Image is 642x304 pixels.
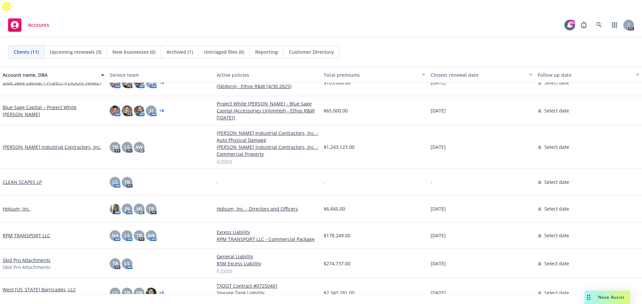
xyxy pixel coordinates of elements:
[431,143,446,150] span: [DATE]
[136,289,142,296] span: DB
[110,71,211,78] div: Service team
[136,232,142,239] span: TB
[124,143,130,150] span: LS
[598,294,625,300] span: Nova Assist
[217,289,318,296] a: Storage Tank Liability
[217,229,318,236] a: Excess Liability
[324,179,325,186] span: -
[324,71,418,78] div: Total premiums
[28,22,49,28] span: Accounts
[204,48,244,55] span: Untriaged files (0)
[5,16,52,34] a: Accounts
[289,48,334,55] span: Customer Directory
[593,18,606,32] a: Search
[428,67,535,83] button: Closest renewal date
[112,179,118,186] span: LS
[431,260,446,267] span: [DATE]
[50,48,101,55] span: Upcoming renewals (3)
[321,67,428,83] button: Total premiums
[217,179,218,186] span: -
[3,205,30,212] a: Holsum, Inc.
[324,289,354,296] span: $2,343,281.00
[3,286,76,293] a: West [US_STATE] Barricades, LLC
[431,107,446,114] span: [DATE]
[217,158,318,165] a: 4 more
[217,236,318,243] a: RPM TRANSPORT LLC - Commercial Package
[431,205,446,212] span: [DATE]
[124,232,130,239] span: LS
[577,18,591,32] a: Report a Bug
[135,143,143,150] span: AW
[324,143,354,150] span: $1,243,123.00
[214,67,321,83] button: Active policies
[146,288,156,298] img: photo
[431,232,446,239] span: [DATE]
[217,282,318,289] a: TXDOT Contract #07250401
[217,71,318,78] div: Active policies
[324,260,350,267] span: $274,737.00
[584,291,593,304] div: Drag to move
[3,293,50,300] span: Barricades Unlimited
[112,260,118,267] span: TB
[544,205,569,212] span: Select date
[608,18,621,32] a: Switch app
[544,260,569,267] span: Select date
[14,48,39,55] span: Clients (11)
[431,179,432,186] span: -
[124,260,130,267] span: LS
[569,20,575,26] div: 99+
[584,291,630,304] button: Nova Assist
[110,105,120,116] img: photo
[544,107,569,114] span: Select date
[217,129,318,143] a: [PERSON_NAME] Industrial Contractors, Inc. - Auto Physical Damage
[544,143,569,150] span: Select date
[535,67,642,83] button: Follow up date
[544,289,569,296] span: Select date
[124,289,130,296] span: TB
[431,71,525,78] div: Closest renewal date
[122,105,132,116] img: photo
[107,67,214,83] button: Service team
[3,232,50,239] a: RPM TRANSPORT LLC
[431,289,446,296] span: [DATE]
[217,100,318,121] a: Project White [PERSON_NAME] - Blue Sage Capital (Accessories Unlimited) - Ethos R&W [[DATE]]
[217,205,318,212] a: Holsum, Inc. - Directors and Officers
[544,179,569,186] span: Select date
[159,109,164,113] a: + 4
[159,291,164,295] a: + 3
[134,105,144,116] img: photo
[538,71,632,78] div: Follow up date
[148,205,154,212] span: TB
[112,232,118,239] span: NA
[3,257,50,264] a: Skid Pro Attachments
[217,253,318,260] a: General Liability
[149,107,153,114] span: SJ
[255,48,278,55] span: Reporting
[3,179,42,186] a: CLEAN SCAPES LP
[324,205,345,212] span: $6,845.00
[147,232,155,239] span: AW
[159,81,164,85] a: + 4
[110,204,120,214] img: photo
[112,48,155,55] span: New businesses (0)
[217,260,318,267] a: $5M Excess Liability
[124,179,130,186] span: TB
[112,143,118,150] span: TB
[167,48,193,55] span: Archived (1)
[544,232,569,239] span: Select date
[324,107,348,114] span: $65,000.00
[217,267,318,274] a: 4 more
[3,264,50,271] span: Skid Pro Attachments
[125,205,130,212] span: JN
[3,71,97,78] div: Account name, DBA
[3,104,104,118] a: Blue Sage Capital – Project White [PERSON_NAME]
[112,289,118,296] span: LS
[217,143,318,158] a: [PERSON_NAME] Industrial Contractors, Inc. - Commercial Property
[3,143,101,150] a: [PERSON_NAME] Industrial Contractors, Inc.
[324,232,350,239] span: $178,249.00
